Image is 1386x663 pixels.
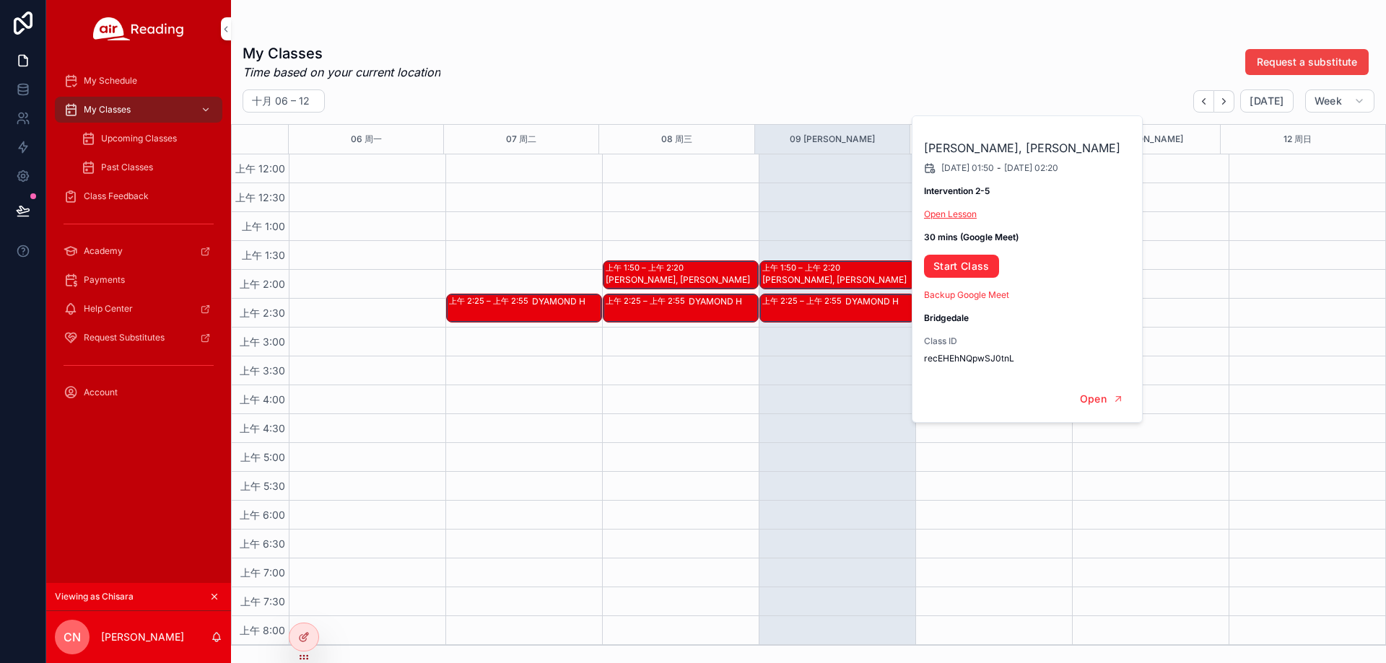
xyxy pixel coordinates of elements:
span: recEHEhNQpwSJ0tnL [924,353,1132,364]
span: 上午 5:00 [237,451,289,463]
div: DYAMOND H [532,296,601,307]
div: 上午 2:25 – 上午 2:55DYAMOND H [603,294,758,322]
span: Viewing as Chisara [55,591,134,602]
button: Back [1193,90,1214,113]
div: 上午 2:25 – 上午 2:55 [606,295,689,307]
div: 上午 1:50 – 上午 2:20 [762,262,844,273]
button: 08 周三 [661,125,692,154]
span: 上午 7:00 [237,566,289,579]
span: 上午 1:00 [238,220,289,232]
span: 上午 5:30 [237,480,289,492]
span: Help Center [84,303,133,315]
span: 上午 4:00 [236,393,289,405]
span: Class Feedback [84,190,149,202]
div: scrollable content [46,58,231,424]
img: App logo [93,17,184,40]
button: 09 [PERSON_NAME] [790,125,875,154]
span: 上午 8:00 [236,624,289,636]
span: Account [84,387,118,398]
strong: Intervention 2-5 [924,185,990,196]
div: 上午 2:25 – 上午 2:55DYAMOND H [760,294,915,322]
div: 上午 2:25 – 上午 2:55 [762,295,845,307]
p: [PERSON_NAME] [101,630,184,644]
a: Start Class [924,255,999,278]
a: Backup Google Meet [924,289,1009,300]
div: 上午 2:25 – 上午 2:55DYAMOND H [447,294,601,322]
a: Class Feedback [55,183,222,209]
span: 上午 2:00 [236,278,289,290]
button: 07 周二 [506,125,536,154]
a: Payments [55,267,222,293]
button: 06 周一 [351,125,382,154]
div: [PERSON_NAME], [PERSON_NAME] [606,274,757,286]
span: - [997,162,1001,174]
span: Open [1080,392,1107,405]
span: Week [1315,95,1342,107]
a: Account [55,379,222,405]
span: Upcoming Classes [101,133,177,144]
span: 上午 6:00 [236,509,289,521]
span: Request Substitutes [84,332,165,343]
button: Request a substitute [1245,49,1369,75]
span: Class ID [924,335,1132,347]
span: 上午 6:30 [236,537,289,550]
span: 上午 2:30 [236,307,289,319]
div: 上午 2:25 – 上午 2:55 [449,295,532,307]
span: [DATE] [1250,95,1283,107]
em: Time based on your current location [243,63,440,81]
a: Open Lesson [924,208,977,219]
span: Request a substitute [1257,55,1357,69]
div: [PERSON_NAME], [PERSON_NAME] [762,274,914,286]
span: Payments [84,274,125,286]
span: 上午 3:30 [236,364,289,377]
span: Past Classes [101,162,153,173]
button: Open [1071,387,1133,411]
div: 上午 1:50 – 上午 2:20[PERSON_NAME], [PERSON_NAME] [760,261,915,289]
a: Academy [55,238,222,264]
a: Help Center [55,296,222,322]
h2: 十月 06 – 12 [252,94,310,108]
a: Past Classes [72,154,222,180]
h1: My Classes [243,43,440,63]
div: DYAMOND H [845,296,914,307]
div: DYAMOND H [689,296,757,307]
a: Request Substitutes [55,325,222,351]
span: 上午 3:00 [236,335,289,348]
button: [DATE] [1240,89,1293,113]
a: My Schedule [55,68,222,94]
span: Academy [84,245,123,257]
a: Upcoming Classes [72,126,222,152]
span: [DATE] 02:20 [1004,162,1058,174]
button: Week [1305,89,1374,113]
button: 12 周日 [1283,125,1312,154]
span: [DATE] 01:50 [941,162,994,174]
strong: Bridgedale [924,312,969,323]
span: 上午 12:30 [232,191,289,203]
span: 上午 12:00 [232,162,289,175]
a: My Classes [55,97,222,123]
h2: [PERSON_NAME], [PERSON_NAME] [924,139,1132,157]
span: CN [64,628,81,646]
span: 上午 4:30 [236,422,289,434]
span: My Schedule [84,75,137,87]
div: 上午 1:50 – 上午 2:20[PERSON_NAME], [PERSON_NAME] [603,261,758,289]
button: Next [1214,90,1234,113]
strong: 30 mins (Google Meet) [924,232,1019,242]
div: 上午 1:50 – 上午 2:20 [606,262,687,273]
span: My Classes [84,104,131,115]
span: 上午 7:30 [237,595,289,607]
span: 上午 1:30 [238,249,289,261]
